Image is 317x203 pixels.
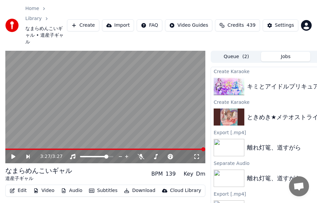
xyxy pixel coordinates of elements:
[25,15,42,22] a: Library
[102,19,134,31] button: Import
[25,25,67,45] span: なまらめんこいギャル • 道産子ギャル
[184,170,193,178] div: Key
[215,19,260,31] button: Credits439
[40,153,50,160] span: 3:27
[67,19,99,31] button: Create
[212,52,261,61] button: Queue
[5,19,19,32] img: youka
[58,186,85,195] button: Audio
[166,170,176,178] div: 139
[263,19,298,31] button: Settings
[247,174,301,183] div: 離れ灯篭、道すがら
[170,187,201,194] div: Cloud Library
[289,176,309,196] div: チャットを開く
[31,186,57,195] button: Video
[86,186,120,195] button: Subtitles
[196,170,205,178] div: Dm
[137,19,162,31] button: FAQ
[52,153,63,160] span: 3:27
[40,153,56,160] div: /
[25,5,39,12] a: Home
[165,19,212,31] button: Video Guides
[151,170,163,178] div: BPM
[247,143,301,152] div: 離れ灯篭、道すがら
[5,175,72,182] div: 道産子ギャル
[275,22,294,29] div: Settings
[227,22,244,29] span: Credits
[7,186,29,195] button: Edit
[242,53,249,60] span: ( 2 )
[247,22,256,29] span: 439
[5,166,72,175] div: なまらめんこいギャル
[261,52,310,61] button: Jobs
[25,5,67,45] nav: breadcrumb
[121,186,158,195] button: Download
